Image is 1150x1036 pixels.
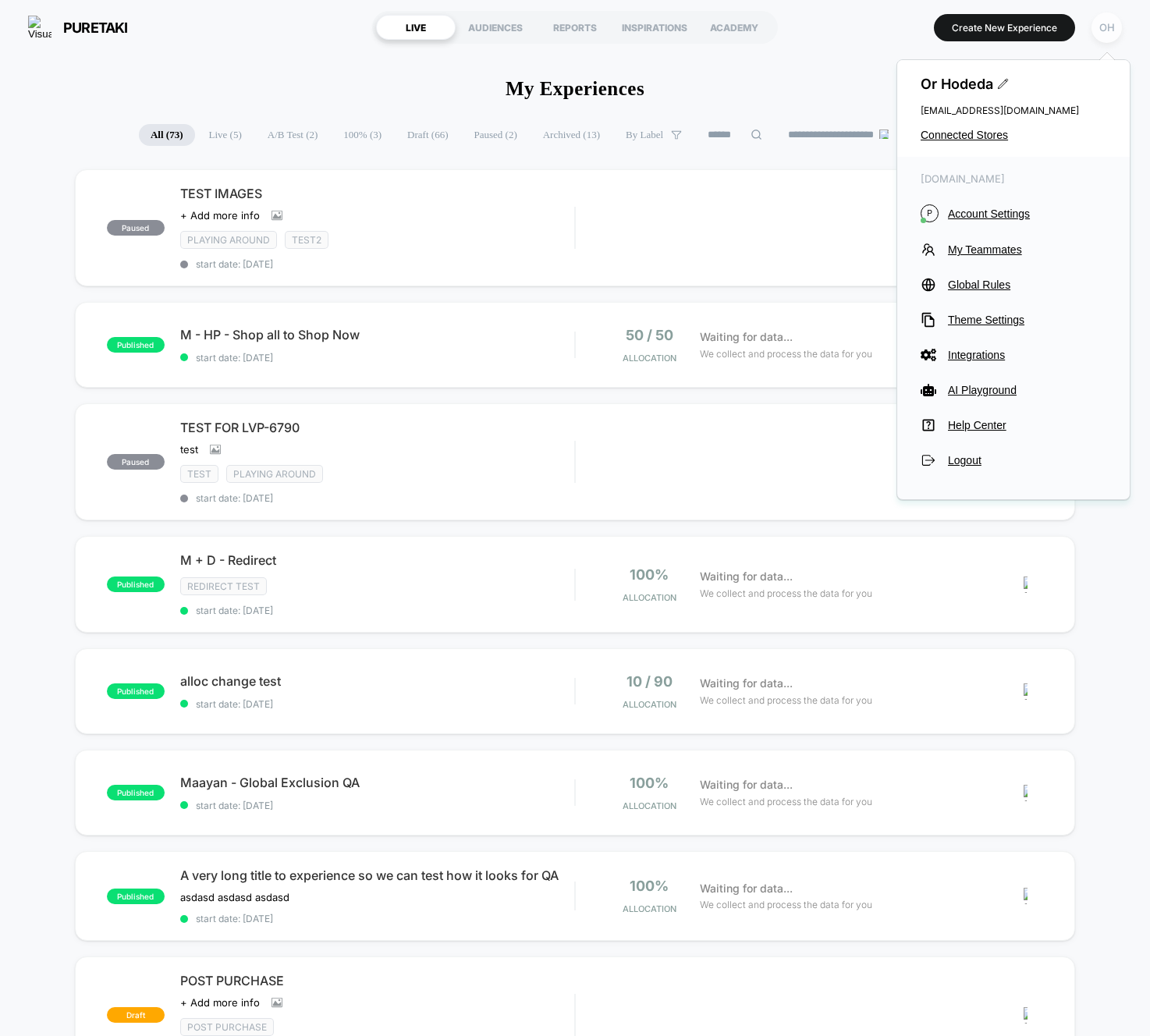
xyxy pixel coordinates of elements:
[376,15,456,40] div: LIVE
[506,78,644,100] h1: My Experiences
[180,800,574,811] span: start date: [DATE]
[180,775,574,790] span: Maayan - Global Exclusion QA
[180,258,574,270] span: start date: [DATE]
[180,698,574,710] span: start date: [DATE]
[12,276,578,291] input: Seek
[180,209,260,222] span: + Add more info
[23,15,133,40] button: puretaki
[107,785,165,800] span: published
[107,1007,165,1023] span: draft
[700,794,872,809] span: We collect and process the data for you
[948,279,1106,291] span: Global Rules
[700,328,793,346] span: Waiting for data...
[700,897,872,912] span: We collect and process the data for you
[630,878,669,894] span: 100%
[700,776,793,793] span: Waiting for data...
[180,673,574,689] span: alloc change test
[180,420,574,435] span: TEST FOR LVP-6790
[107,577,165,592] span: published
[535,15,615,40] div: REPORTS
[180,352,574,364] span: start date: [DATE]
[700,586,872,601] span: We collect and process the data for you
[107,220,165,236] span: paused
[921,382,1106,398] button: AI Playground
[879,129,889,139] img: end
[1024,1007,1028,1024] img: close
[180,327,574,342] span: M - HP - Shop all to Shop Now
[180,996,260,1009] span: + Add more info
[921,242,1106,257] button: My Teammates
[921,204,939,222] i: P
[700,346,872,361] span: We collect and process the data for you
[623,800,676,811] span: Allocation
[700,568,793,585] span: Waiting for data...
[285,231,328,249] span: test2
[1024,888,1028,904] img: close
[180,867,574,883] span: A very long title to experience so we can test how it looks for QA
[8,297,33,322] button: Play, NEW DEMO 2025-VEED.mp4
[456,15,535,40] div: AUDIENCES
[1024,577,1028,593] img: close
[921,76,1106,92] span: Or Hodeda
[226,465,323,483] span: Playing Around
[1091,12,1122,43] div: OH
[623,903,676,914] span: Allocation
[921,105,1106,116] span: [EMAIL_ADDRESS][DOMAIN_NAME]
[1024,785,1028,801] img: close
[180,577,267,595] span: Redirect Test
[180,913,574,924] span: start date: [DATE]
[139,124,195,146] span: All ( 73 )
[531,124,612,146] span: Archived ( 13 )
[948,208,1106,220] span: Account Settings
[63,20,128,36] span: puretaki
[626,673,673,690] span: 10 / 90
[948,454,1106,467] span: Logout
[180,186,574,201] span: TEST IMAGES
[197,124,254,146] span: Live ( 5 )
[180,605,574,616] span: start date: [DATE]
[700,675,793,692] span: Waiting for data...
[694,15,774,40] div: ACADEMY
[408,301,444,318] div: Current time
[921,312,1106,328] button: Theme Settings
[180,465,218,483] span: test
[180,443,198,456] span: test
[626,327,673,343] span: 50 / 50
[921,172,1106,185] span: [DOMAIN_NAME]
[948,349,1106,361] span: Integrations
[615,15,694,40] div: INSPIRATIONS
[256,124,330,146] span: A/B Test ( 2 )
[934,14,1075,41] button: Create New Experience
[623,592,676,603] span: Allocation
[1024,683,1028,700] img: close
[396,124,460,146] span: Draft ( 66 )
[28,16,51,39] img: Visually logo
[948,314,1106,326] span: Theme Settings
[626,129,663,141] span: By Label
[948,419,1106,431] span: Help Center
[1087,12,1127,44] button: OH
[948,243,1106,256] span: My Teammates
[474,303,521,318] input: Volume
[700,880,793,897] span: Waiting for data...
[107,337,165,353] span: published
[107,683,165,699] span: published
[180,891,289,903] span: asdasd asdasd asdasd
[921,204,1106,222] button: PAccount Settings
[921,417,1106,433] button: Help Center
[623,353,676,364] span: Allocation
[630,566,669,583] span: 100%
[107,454,165,470] span: paused
[700,693,872,708] span: We collect and process the data for you
[332,124,393,146] span: 100% ( 3 )
[180,1018,274,1036] span: Post Purchase
[180,492,574,504] span: start date: [DATE]
[948,384,1106,396] span: AI Playground
[462,124,528,146] span: Paused ( 2 )
[921,277,1106,293] button: Global Rules
[630,775,669,791] span: 100%
[623,699,676,710] span: Allocation
[921,452,1106,468] button: Logout
[921,129,1106,141] button: Connected Stores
